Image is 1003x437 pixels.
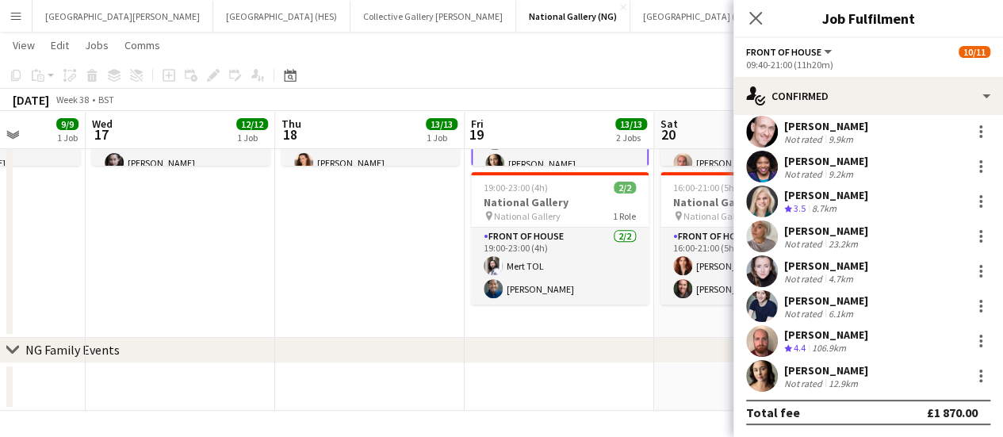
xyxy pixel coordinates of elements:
[673,182,737,194] span: 16:00-21:00 (5h)
[237,132,267,144] div: 1 Job
[660,228,838,305] app-card-role: Front of House2/216:00-21:00 (5h)[PERSON_NAME][PERSON_NAME]
[630,1,839,32] button: [GEOGRAPHIC_DATA] ([GEOGRAPHIC_DATA])
[660,195,838,209] h3: National Gallery
[616,132,646,144] div: 2 Jobs
[784,308,825,320] div: Not rated
[516,1,630,32] button: National Gallery (NG)
[613,210,636,222] span: 1 Role
[213,1,350,32] button: [GEOGRAPHIC_DATA] (HES)
[784,273,825,285] div: Not rated
[236,118,268,130] span: 12/12
[784,378,825,389] div: Not rated
[85,38,109,52] span: Jobs
[6,35,41,56] a: View
[350,1,516,32] button: Collective Gallery [PERSON_NAME]
[784,119,868,133] div: [PERSON_NAME]
[746,59,990,71] div: 09:40-21:00 (11h20m)
[13,92,49,108] div: [DATE]
[784,154,868,168] div: [PERSON_NAME]
[25,342,120,358] div: NG Family Events
[427,132,457,144] div: 1 Job
[784,188,868,202] div: [PERSON_NAME]
[809,342,849,355] div: 106.9km
[471,228,649,305] app-card-role: Front of House2/219:00-23:00 (4h)Mert TOL[PERSON_NAME]
[426,118,457,130] span: 13/13
[615,118,647,130] span: 13/13
[118,35,167,56] a: Comms
[733,77,1003,115] div: Confirmed
[784,168,825,180] div: Not rated
[56,118,78,130] span: 9/9
[78,35,115,56] a: Jobs
[469,125,484,144] span: 19
[794,202,806,214] span: 3.5
[52,94,92,105] span: Week 38
[746,46,834,58] button: Front of House
[471,117,484,131] span: Fri
[614,182,636,194] span: 2/2
[959,46,990,58] span: 10/11
[57,132,78,144] div: 1 Job
[471,172,649,305] app-job-card: 19:00-23:00 (4h)2/2National Gallery National Gallery1 RoleFront of House2/219:00-23:00 (4h)Mert T...
[746,404,800,420] div: Total fee
[825,238,861,250] div: 23.2km
[44,35,75,56] a: Edit
[124,38,160,52] span: Comms
[784,363,868,378] div: [PERSON_NAME]
[51,38,69,52] span: Edit
[660,172,838,305] app-job-card: 16:00-21:00 (5h)2/2National Gallery National Gallery1 RoleFront of House2/216:00-21:00 (5h)[PERSO...
[733,8,1003,29] h3: Job Fulfilment
[825,308,856,320] div: 6.1km
[784,259,868,273] div: [PERSON_NAME]
[98,94,114,105] div: BST
[784,224,868,238] div: [PERSON_NAME]
[784,293,868,308] div: [PERSON_NAME]
[660,117,678,131] span: Sat
[746,46,821,58] span: Front of House
[794,342,806,354] span: 4.4
[484,182,548,194] span: 19:00-23:00 (4h)
[784,133,825,145] div: Not rated
[825,133,856,145] div: 9.9km
[92,117,113,131] span: Wed
[784,238,825,250] div: Not rated
[683,210,750,222] span: National Gallery
[13,38,35,52] span: View
[90,125,113,144] span: 17
[825,378,861,389] div: 12.9km
[809,202,840,216] div: 8.7km
[784,328,868,342] div: [PERSON_NAME]
[471,195,649,209] h3: National Gallery
[658,125,678,144] span: 20
[281,117,301,131] span: Thu
[279,125,301,144] span: 18
[494,210,561,222] span: National Gallery
[825,168,856,180] div: 9.2km
[825,273,856,285] div: 4.7km
[927,404,978,420] div: £1 870.00
[33,1,213,32] button: [GEOGRAPHIC_DATA][PERSON_NAME]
